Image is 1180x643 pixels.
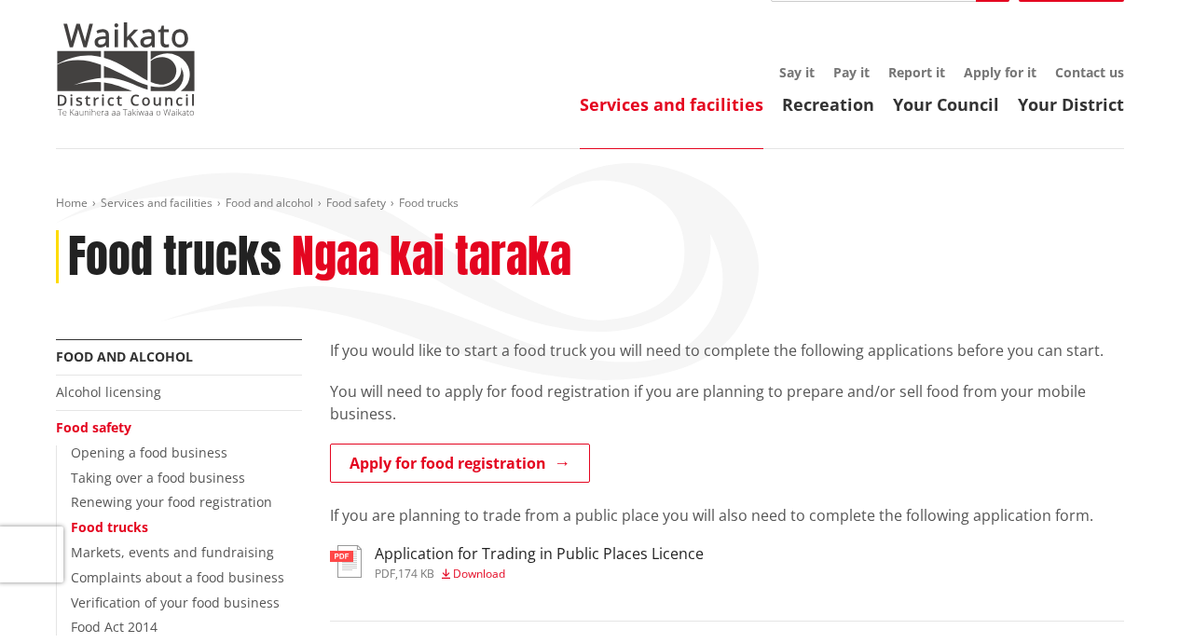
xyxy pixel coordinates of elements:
[101,195,213,211] a: Services and facilities
[330,380,1124,425] p: You will need to apply for food registration if you are planning to prepare and/or sell food from...
[71,543,274,561] a: Markets, events and fundraising
[56,418,131,436] a: Food safety
[330,339,1124,362] p: If you would like to start a food truck you will need to complete the following applications befo...
[330,545,704,579] a: Application for Trading in Public Places Licence pdf,174 KB Download
[375,566,395,581] span: pdf
[56,348,193,365] a: Food and alcohol
[71,469,245,486] a: Taking over a food business
[893,93,999,116] a: Your Council
[964,63,1036,81] a: Apply for it
[56,383,161,401] a: Alcohol licensing
[580,93,763,116] a: Services and facilities
[292,230,571,284] h2: Ngaa kai taraka
[71,568,284,586] a: Complaints about a food business
[56,22,196,116] img: Waikato District Council - Te Kaunihera aa Takiwaa o Waikato
[1055,63,1124,81] a: Contact us
[56,195,88,211] a: Home
[330,504,1124,527] p: If you are planning to trade from a public place you will also need to complete the following app...
[71,518,148,536] a: Food trucks
[330,545,362,578] img: document-pdf.svg
[71,493,272,511] a: Renewing your food registration
[375,545,704,563] h3: Application for Trading in Public Places Licence
[779,63,815,81] a: Say it
[68,230,281,284] h1: Food trucks
[833,63,870,81] a: Pay it
[71,618,158,636] a: Food Act 2014
[782,93,874,116] a: Recreation
[1094,565,1161,632] iframe: Messenger Launcher
[453,566,505,581] span: Download
[888,63,945,81] a: Report it
[71,444,227,461] a: Opening a food business
[375,568,704,580] div: ,
[330,444,590,483] a: Apply for food registration
[1018,93,1124,116] a: Your District
[398,566,434,581] span: 174 KB
[71,594,280,611] a: Verification of your food business
[399,195,459,211] span: Food trucks
[326,195,386,211] a: Food safety
[56,196,1124,212] nav: breadcrumb
[226,195,313,211] a: Food and alcohol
